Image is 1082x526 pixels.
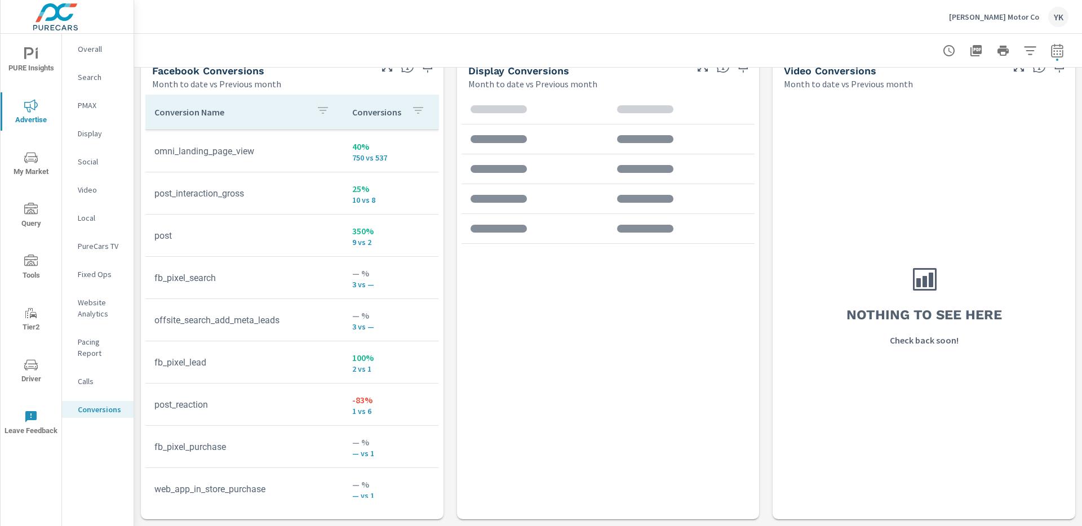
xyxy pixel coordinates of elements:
[1019,39,1041,62] button: Apply Filters
[846,305,1002,324] h3: Nothing to see here
[352,238,429,247] p: 9 vs 2
[62,41,134,57] div: Overall
[145,306,343,335] td: offsite_search_add_meta_leads
[62,153,134,170] div: Social
[145,264,343,292] td: fb_pixel_search
[352,182,429,195] p: 25%
[352,153,429,162] p: 750 vs 537
[1048,7,1068,27] div: YK
[352,407,429,416] p: 1 vs 6
[152,77,281,91] p: Month to date vs Previous month
[145,475,343,503] td: web_app_in_store_purchase
[352,195,429,204] p: 10 vs 8
[78,128,125,139] p: Display
[62,294,134,322] div: Website Analytics
[152,65,264,77] h5: Facebook Conversions
[352,351,429,364] p: 100%
[78,72,125,83] p: Search
[62,181,134,198] div: Video
[78,376,125,387] p: Calls
[784,65,876,77] h5: Video Conversions
[4,306,58,334] span: Tier2
[78,156,125,167] p: Social
[352,393,429,407] p: -83%
[145,348,343,377] td: fb_pixel_lead
[468,65,569,77] h5: Display Conversions
[1,34,61,448] div: nav menu
[78,297,125,319] p: Website Analytics
[78,100,125,111] p: PMAX
[4,151,58,179] span: My Market
[965,39,987,62] button: "Export Report to PDF"
[62,401,134,418] div: Conversions
[145,179,343,208] td: post_interaction_gross
[78,184,125,195] p: Video
[4,99,58,127] span: Advertise
[145,390,343,419] td: post_reaction
[352,435,429,449] p: — %
[890,333,959,347] p: Check back soon!
[352,224,429,238] p: 350%
[62,266,134,283] div: Fixed Ops
[78,240,125,252] p: PureCars TV
[352,309,429,322] p: — %
[4,47,58,75] span: PURE Insights
[145,221,343,250] td: post
[352,140,429,153] p: 40%
[4,203,58,230] span: Query
[4,358,58,386] span: Driver
[992,39,1014,62] button: Print Report
[62,209,134,226] div: Local
[62,333,134,362] div: Pacing Report
[352,364,429,373] p: 2 vs 1
[784,77,913,91] p: Month to date vs Previous month
[78,404,125,415] p: Conversions
[62,125,134,142] div: Display
[352,322,429,331] p: 3 vs —
[352,478,429,491] p: — %
[352,280,429,289] p: 3 vs —
[352,106,402,118] p: Conversions
[4,410,58,438] span: Leave Feedback
[145,433,343,461] td: fb_pixel_purchase
[62,238,134,255] div: PureCars TV
[1046,39,1068,62] button: Select Date Range
[62,69,134,86] div: Search
[352,449,429,458] p: — vs 1
[468,77,597,91] p: Month to date vs Previous month
[352,266,429,280] p: — %
[78,212,125,224] p: Local
[62,373,134,390] div: Calls
[78,269,125,280] p: Fixed Ops
[4,255,58,282] span: Tools
[154,106,307,118] p: Conversion Name
[145,137,343,166] td: omni_landing_page_view
[62,97,134,114] div: PMAX
[78,43,125,55] p: Overall
[78,336,125,359] p: Pacing Report
[352,491,429,500] p: — vs 1
[949,12,1039,22] p: [PERSON_NAME] Motor Co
